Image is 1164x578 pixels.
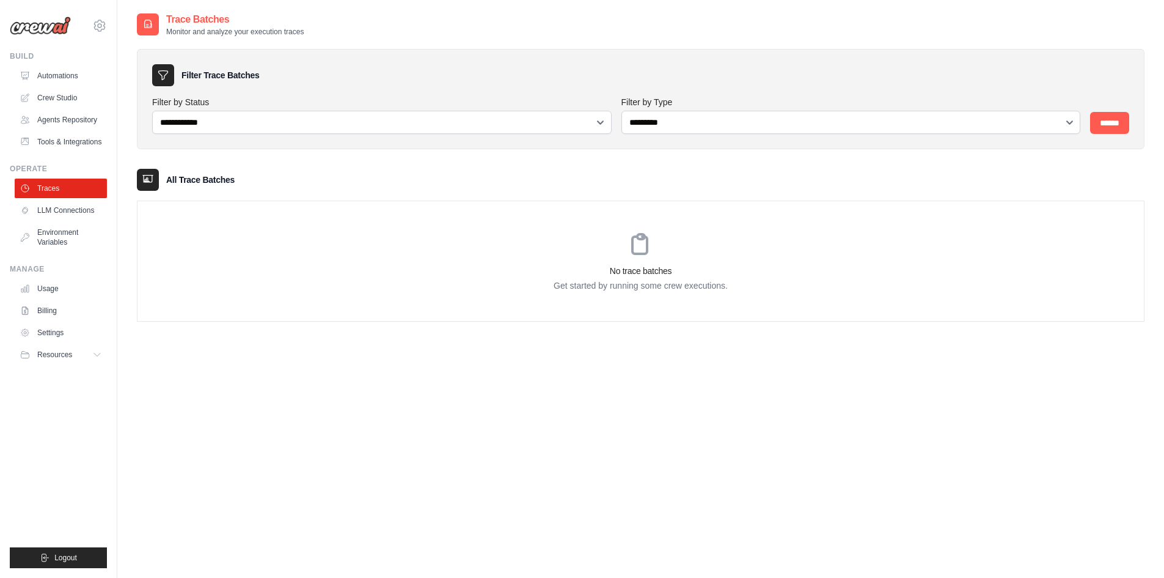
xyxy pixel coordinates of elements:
[54,553,77,563] span: Logout
[15,201,107,220] a: LLM Connections
[10,547,107,568] button: Logout
[15,301,107,320] a: Billing
[15,279,107,298] a: Usage
[166,27,304,37] p: Monitor and analyze your execution traces
[621,96,1081,108] label: Filter by Type
[37,350,72,360] span: Resources
[10,51,107,61] div: Build
[15,323,107,343] a: Settings
[15,345,107,365] button: Resources
[15,110,107,130] a: Agents Repository
[10,17,71,35] img: Logo
[15,223,107,252] a: Environment Variables
[10,164,107,174] div: Operate
[181,69,259,81] h3: Filter Trace Batches
[15,132,107,152] a: Tools & Integrations
[137,265,1144,277] h3: No trace batches
[152,96,612,108] label: Filter by Status
[137,280,1144,292] p: Get started by running some crew executions.
[15,66,107,86] a: Automations
[166,12,304,27] h2: Trace Batches
[10,264,107,274] div: Manage
[15,179,107,198] a: Traces
[166,174,235,186] h3: All Trace Batches
[15,88,107,108] a: Crew Studio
